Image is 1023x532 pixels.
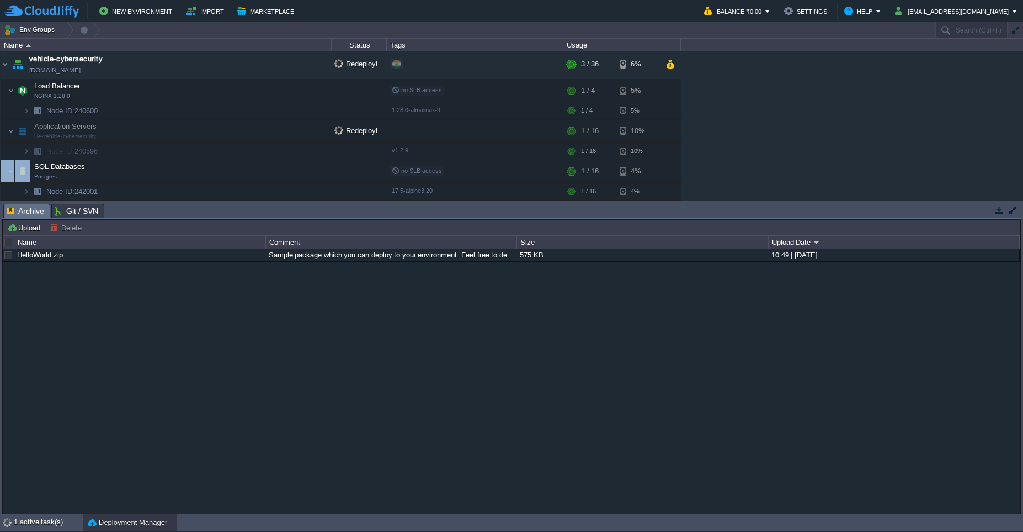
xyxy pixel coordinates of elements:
span: v1.2.9 [392,147,408,154]
img: AMDAwAAAACH5BAEAAAAALAAAAAABAAEAAAICRAEAOw== [15,80,30,102]
img: AMDAwAAAACH5BAEAAAAALAAAAAABAAEAAAICRAEAOw== [23,102,30,119]
img: AMDAwAAAACH5BAEAAAAALAAAAAABAAEAAAICRAEAOw== [8,80,14,102]
span: Node ID: [46,107,74,115]
img: AMDAwAAAACH5BAEAAAAALAAAAAABAAEAAAICRAEAOw== [15,120,30,142]
span: no SLB access [392,87,442,93]
img: AMDAwAAAACH5BAEAAAAALAAAAAABAAEAAAICRAEAOw== [15,160,30,182]
span: 240596 [45,146,99,156]
div: 10:49 | [DATE] [769,249,1019,261]
a: vehicle-cybersecurity [29,54,103,65]
div: 1 / 16 [581,120,599,142]
img: AMDAwAAAACH5BAEAAAAALAAAAAABAAEAAAICRAEAOw== [26,44,31,47]
span: 1.28.0-almalinux-9 [392,107,440,113]
span: Node ID: [46,187,74,196]
span: Git / SVN [55,204,98,218]
img: AMDAwAAAACH5BAEAAAAALAAAAAABAAEAAAICRAEAOw== [30,102,45,119]
span: Archive [7,204,44,218]
a: SQL DatabasesPostgres [33,162,87,171]
div: 6% [620,49,656,79]
button: New Environment [99,4,175,18]
span: 17.5-alpine3.20 [392,187,433,194]
a: [DOMAIN_NAME] [29,65,81,76]
img: AMDAwAAAACH5BAEAAAAALAAAAAABAAEAAAICRAEAOw== [30,143,45,160]
span: He-vehicle-cybersecurity [34,133,96,140]
div: Name [15,236,265,249]
a: Node ID:240596 [45,146,99,156]
button: Help [844,4,876,18]
span: Node ID: [46,147,74,155]
button: [EMAIL_ADDRESS][DOMAIN_NAME] [895,4,1012,18]
button: Import [186,4,227,18]
span: Postgres [34,173,57,180]
div: 10% [620,120,656,142]
div: Upload Date [769,236,1020,249]
div: Sample package which you can deploy to your environment. Feel free to delete and upload a package... [266,249,516,261]
a: HelloWorld.zip [17,251,63,259]
div: 575 KB [517,249,767,261]
span: Redeploying... [334,126,392,135]
button: Upload [7,223,44,233]
div: 1 / 16 [581,183,596,200]
div: Status [332,39,386,51]
div: 10% [620,143,656,160]
span: 240600 [45,106,99,115]
button: Marketplace [237,4,297,18]
span: SQL Databases [33,162,87,171]
button: Env Groups [4,22,58,38]
button: Balance ₹0.00 [704,4,765,18]
button: Deployment Manager [88,517,167,528]
img: AMDAwAAAACH5BAEAAAAALAAAAAABAAEAAAICRAEAOw== [30,183,45,200]
button: Delete [50,223,85,233]
span: Application Servers [33,122,98,131]
div: 4% [620,160,656,182]
div: Usage [564,39,680,51]
a: Node ID:240600 [45,106,99,115]
div: 1 / 4 [581,80,595,102]
div: Size [518,236,768,249]
img: AMDAwAAAACH5BAEAAAAALAAAAAABAAEAAAICRAEAOw== [1,49,9,79]
img: AMDAwAAAACH5BAEAAAAALAAAAAABAAEAAAICRAEAOw== [23,143,30,160]
a: Node ID:242001 [45,187,99,196]
div: 1 / 4 [581,102,593,119]
div: Name [1,39,331,51]
div: 1 / 16 [581,160,599,182]
a: Application ServersHe-vehicle-cybersecurity [33,122,98,130]
div: 5% [620,102,656,119]
img: CloudJiffy [4,4,79,18]
a: Load BalancerNGINX 1.28.0 [33,82,82,90]
span: NGINX 1.28.0 [34,93,70,99]
button: Settings [784,4,830,18]
img: AMDAwAAAACH5BAEAAAAALAAAAAABAAEAAAICRAEAOw== [8,120,14,142]
img: AMDAwAAAACH5BAEAAAAALAAAAAABAAEAAAICRAEAOw== [23,183,30,200]
div: 1 active task(s) [14,514,83,531]
span: Redeploying... [334,59,392,68]
span: no SLB access [392,167,442,174]
div: 4% [620,183,656,200]
div: Comment [267,236,516,249]
div: 5% [620,80,656,102]
div: 3 / 36 [581,49,599,79]
div: Tags [387,39,563,51]
img: AMDAwAAAACH5BAEAAAAALAAAAAABAAEAAAICRAEAOw== [10,49,25,79]
span: 242001 [45,187,99,196]
span: Load Balancer [33,81,82,91]
img: AMDAwAAAACH5BAEAAAAALAAAAAABAAEAAAICRAEAOw== [8,160,14,182]
div: 1 / 16 [581,143,596,160]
